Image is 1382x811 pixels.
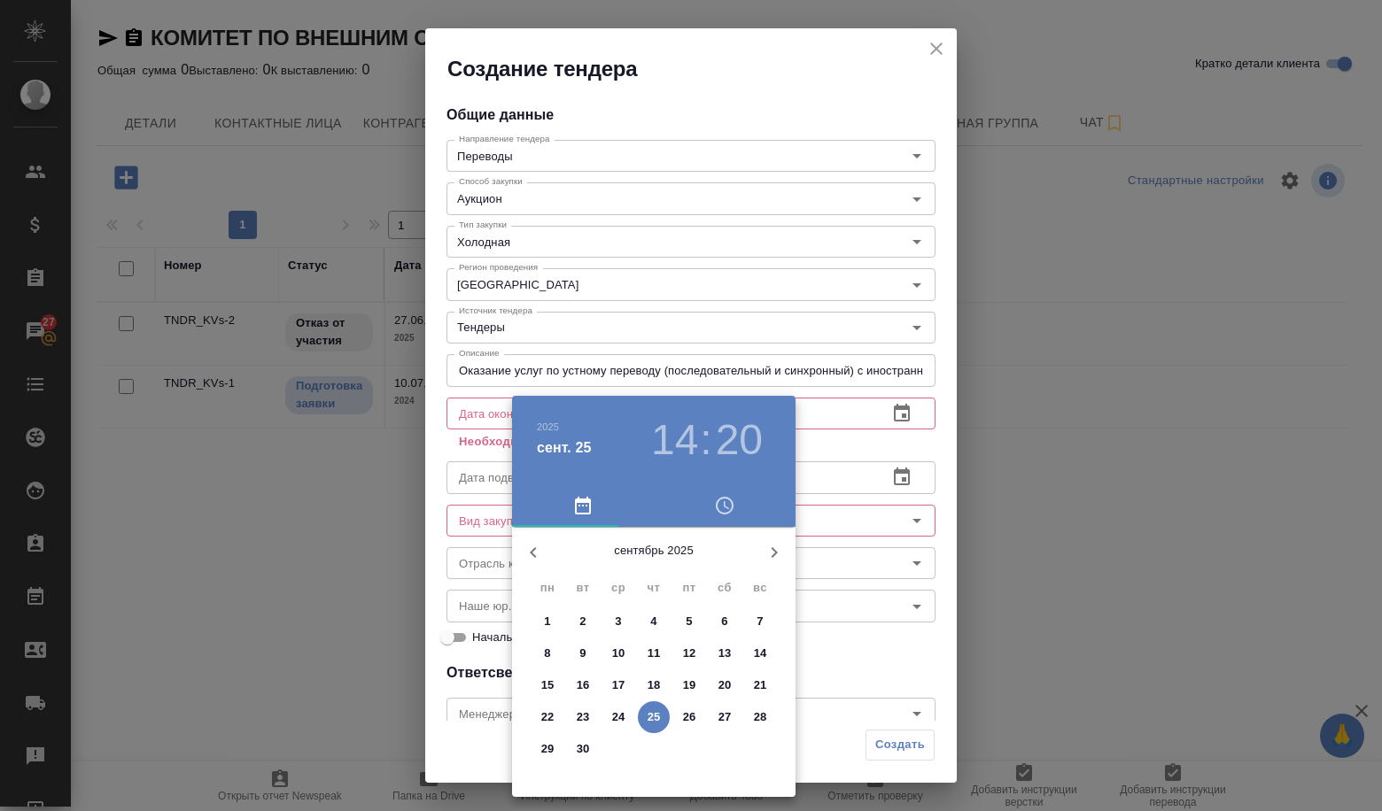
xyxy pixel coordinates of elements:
button: 11 [638,637,670,669]
button: 1 [532,606,563,637]
span: вс [744,579,776,597]
p: 2 [579,613,586,630]
button: 14 [651,415,698,465]
button: сент. 25 [537,437,592,459]
span: чт [638,579,670,597]
button: 2 [567,606,599,637]
p: 17 [612,676,625,694]
p: 20 [718,676,732,694]
p: 16 [577,676,590,694]
p: 6 [721,613,727,630]
p: 15 [541,676,555,694]
p: 23 [577,708,590,726]
button: 26 [673,701,705,733]
button: 6 [709,606,741,637]
p: 4 [650,613,656,630]
p: 7 [757,613,763,630]
p: 10 [612,645,625,662]
span: ср [602,579,634,597]
span: пн [532,579,563,597]
p: 1 [544,613,550,630]
button: 3 [602,606,634,637]
button: 29 [532,733,563,765]
button: 21 [744,669,776,701]
p: 28 [754,708,767,726]
p: 26 [683,708,696,726]
button: 16 [567,669,599,701]
button: 7 [744,606,776,637]
h3: : [700,415,711,465]
p: 30 [577,740,590,758]
p: 29 [541,740,555,758]
button: 20 [716,415,763,465]
button: 10 [602,637,634,669]
button: 17 [602,669,634,701]
button: 24 [602,701,634,733]
button: 5 [673,606,705,637]
p: 5 [686,613,692,630]
button: 27 [709,701,741,733]
p: 19 [683,676,696,694]
p: 24 [612,708,625,726]
button: 22 [532,701,563,733]
button: 13 [709,637,741,669]
button: 23 [567,701,599,733]
p: 12 [683,645,696,662]
button: 14 [744,637,776,669]
button: 19 [673,669,705,701]
button: 28 [744,701,776,733]
button: 30 [567,733,599,765]
p: 27 [718,708,732,726]
p: 3 [615,613,621,630]
p: сентябрь 2025 [555,542,753,560]
button: 2025 [537,421,559,432]
button: 18 [638,669,670,701]
p: 11 [648,645,661,662]
p: 22 [541,708,555,726]
button: 4 [638,606,670,637]
button: 9 [567,637,599,669]
p: 14 [754,645,767,662]
p: 18 [648,676,661,694]
p: 21 [754,676,767,694]
button: 8 [532,637,563,669]
span: сб [709,579,741,597]
button: 15 [532,669,563,701]
span: пт [673,579,705,597]
p: 13 [718,645,732,662]
button: 25 [638,701,670,733]
span: вт [567,579,599,597]
p: 8 [544,645,550,662]
p: 25 [648,708,661,726]
button: 20 [709,669,741,701]
button: 12 [673,637,705,669]
p: 9 [579,645,586,662]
